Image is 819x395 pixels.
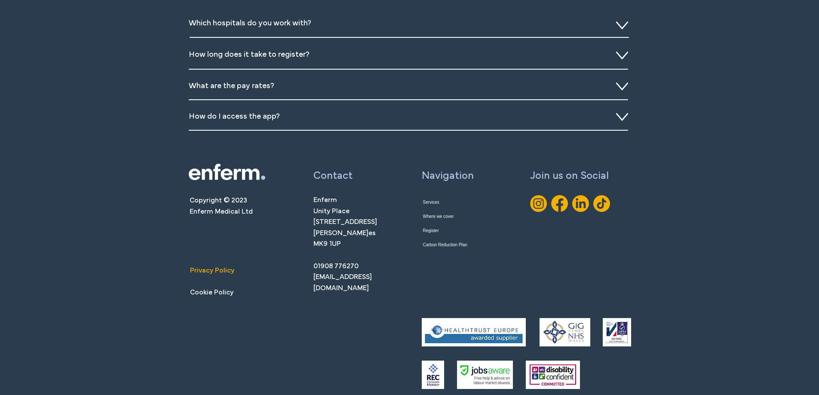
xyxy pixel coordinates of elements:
span: [STREET_ADDRESS] [313,219,377,225]
img: creds-02.jpg [422,318,526,346]
div: Slideshow [189,102,630,133]
a: Carbon Reduction Plan [423,238,484,252]
span: [PERSON_NAME] [313,230,368,236]
img: creds-04.jpg [422,361,444,389]
span: Which hospitals do you work with? [189,20,311,27]
img: FB [551,195,568,212]
span: Enferm Unity Place [313,197,350,214]
span: Navigation [422,171,474,181]
a: 01908 776270 [313,263,359,269]
span: Cookie Policy [190,290,233,296]
img: Linkedin [572,195,589,212]
img: creds-06.jpg [457,361,513,389]
div: Slideshow [189,72,630,102]
img: creds-07.jpg [526,361,580,389]
a: Cookie Policy [190,287,253,298]
nav: Site [423,195,484,252]
span: Contact [313,171,353,181]
div: Slideshow [189,40,630,72]
span: MK9 1UP [313,241,341,247]
ul: Social Bar [530,195,610,212]
a: [EMAIL_ADDRESS][DOMAIN_NAME] [313,274,372,291]
img: creds-05.jpg [603,318,631,346]
img: IG [530,195,547,212]
img: TikTok [593,195,610,212]
span: es [368,230,376,236]
img: creds-03.jpg [540,318,590,346]
span: How long does it take to register? [189,52,310,58]
span: What are the pay rates? [189,83,274,90]
a: Services [423,195,484,209]
span: How do I access the app? [189,113,280,120]
span: Join us on Social [530,171,609,181]
a: Register [423,224,484,238]
div: Slideshow [189,9,630,40]
a: Where we cover [423,209,484,224]
span: Copyright © 2023 Enferm Medical Ltd [190,198,253,215]
a: Privacy Policy [190,265,253,276]
span: Privacy Policy [190,268,234,274]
